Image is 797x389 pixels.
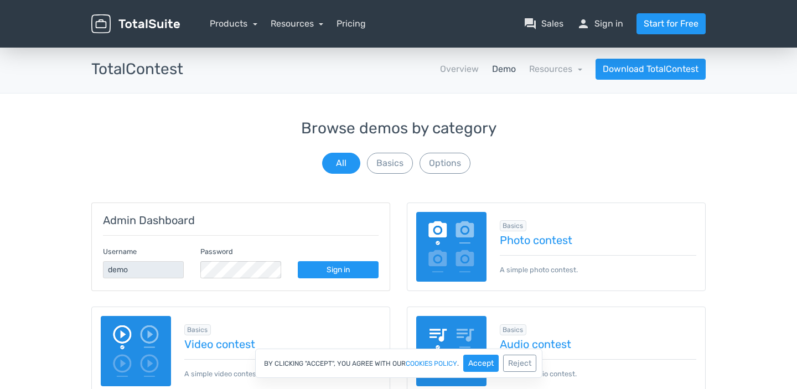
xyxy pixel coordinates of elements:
[210,18,257,29] a: Products
[255,349,542,378] div: By clicking "Accept", you agree with our .
[577,17,590,30] span: person
[529,64,582,74] a: Resources
[91,14,180,34] img: TotalSuite for WordPress
[500,234,697,246] a: Photo contest
[596,59,706,80] a: Download TotalContest
[271,18,324,29] a: Resources
[500,220,527,231] span: Browse all in Basics
[463,355,499,372] button: Accept
[577,17,623,30] a: personSign in
[298,261,379,278] a: Sign in
[101,316,171,386] img: video-poll.png.webp
[184,338,381,350] a: Video contest
[440,63,479,76] a: Overview
[500,338,697,350] a: Audio contest
[416,212,487,282] img: image-poll.png.webp
[184,324,211,335] span: Browse all in Basics
[103,246,137,257] label: Username
[636,13,706,34] a: Start for Free
[420,153,470,174] button: Options
[524,17,537,30] span: question_answer
[91,61,183,78] h3: TotalContest
[91,120,706,137] h3: Browse demos by category
[500,255,697,275] p: A simple photo contest.
[322,153,360,174] button: All
[524,17,563,30] a: question_answerSales
[500,324,527,335] span: Browse all in Basics
[492,63,516,76] a: Demo
[406,360,457,367] a: cookies policy
[367,153,413,174] button: Basics
[416,316,487,386] img: audio-poll.png.webp
[103,214,379,226] h5: Admin Dashboard
[503,355,536,372] button: Reject
[337,17,366,30] a: Pricing
[200,246,233,257] label: Password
